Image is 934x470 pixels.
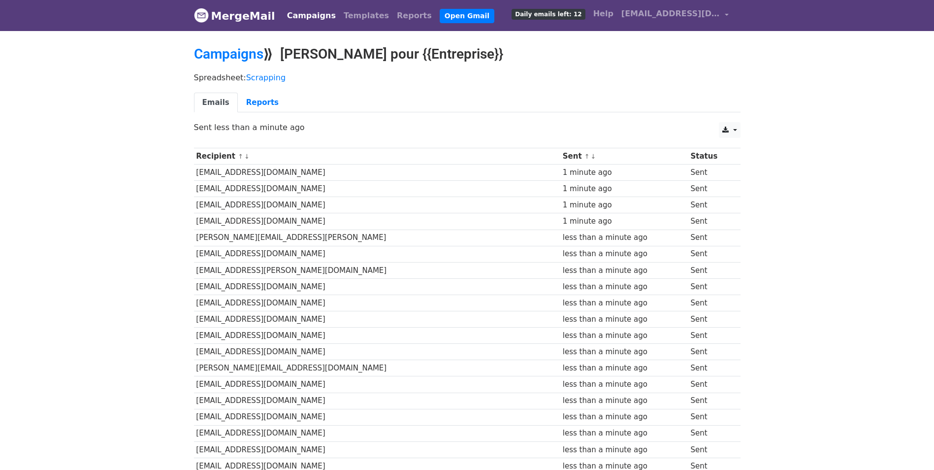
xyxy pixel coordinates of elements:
p: Sent less than a minute ago [194,122,741,133]
a: ↓ [591,153,596,160]
div: less than a minute ago [563,232,686,243]
a: Reports [393,6,436,26]
td: [EMAIL_ADDRESS][DOMAIN_NAME] [194,213,560,230]
div: less than a minute ago [563,265,686,276]
td: Sent [688,328,734,344]
th: Status [688,148,734,165]
td: Sent [688,376,734,393]
td: [EMAIL_ADDRESS][DOMAIN_NAME] [194,278,560,295]
td: Sent [688,262,734,278]
td: [EMAIL_ADDRESS][DOMAIN_NAME] [194,165,560,181]
p: Spreadsheet: [194,72,741,83]
td: Sent [688,409,734,425]
td: [EMAIL_ADDRESS][DOMAIN_NAME] [194,376,560,393]
a: Campaigns [283,6,340,26]
td: Sent [688,230,734,246]
td: Sent [688,213,734,230]
td: [PERSON_NAME][EMAIL_ADDRESS][DOMAIN_NAME] [194,360,560,376]
td: Sent [688,278,734,295]
a: Daily emails left: 12 [508,4,589,24]
th: Sent [560,148,688,165]
td: [EMAIL_ADDRESS][PERSON_NAME][DOMAIN_NAME] [194,262,560,278]
td: Sent [688,441,734,458]
td: [PERSON_NAME][EMAIL_ADDRESS][PERSON_NAME] [194,230,560,246]
a: Campaigns [194,46,263,62]
td: Sent [688,393,734,409]
td: Sent [688,165,734,181]
a: ↑ [584,153,590,160]
a: ↓ [244,153,250,160]
td: [EMAIL_ADDRESS][DOMAIN_NAME] [194,181,560,197]
td: Sent [688,344,734,360]
a: [EMAIL_ADDRESS][DOMAIN_NAME] [617,4,733,27]
td: Sent [688,295,734,311]
div: less than a minute ago [563,314,686,325]
div: less than a minute ago [563,281,686,293]
div: less than a minute ago [563,444,686,456]
td: Sent [688,311,734,328]
th: Recipient [194,148,560,165]
a: Help [589,4,617,24]
td: [EMAIL_ADDRESS][DOMAIN_NAME] [194,328,560,344]
a: ↑ [238,153,243,160]
span: [EMAIL_ADDRESS][DOMAIN_NAME] [621,8,720,20]
td: Sent [688,197,734,213]
img: MergeMail logo [194,8,209,23]
a: MergeMail [194,5,275,26]
div: less than a minute ago [563,330,686,341]
td: [EMAIL_ADDRESS][DOMAIN_NAME] [194,197,560,213]
div: less than a minute ago [563,379,686,390]
a: Templates [340,6,393,26]
td: [EMAIL_ADDRESS][DOMAIN_NAME] [194,246,560,262]
div: 1 minute ago [563,200,686,211]
div: less than a minute ago [563,346,686,358]
div: less than a minute ago [563,428,686,439]
td: [EMAIL_ADDRESS][DOMAIN_NAME] [194,344,560,360]
td: [EMAIL_ADDRESS][DOMAIN_NAME] [194,295,560,311]
div: 1 minute ago [563,216,686,227]
div: less than a minute ago [563,395,686,406]
td: Sent [688,360,734,376]
a: Reports [238,93,287,113]
div: less than a minute ago [563,298,686,309]
a: Emails [194,93,238,113]
td: [EMAIL_ADDRESS][DOMAIN_NAME] [194,425,560,441]
td: [EMAIL_ADDRESS][DOMAIN_NAME] [194,441,560,458]
div: less than a minute ago [563,248,686,260]
td: Sent [688,181,734,197]
td: [EMAIL_ADDRESS][DOMAIN_NAME] [194,311,560,328]
div: 1 minute ago [563,167,686,178]
td: Sent [688,246,734,262]
div: less than a minute ago [563,411,686,423]
td: [EMAIL_ADDRESS][DOMAIN_NAME] [194,393,560,409]
a: Scrapping [246,73,286,82]
div: less than a minute ago [563,363,686,374]
a: Open Gmail [440,9,494,23]
td: [EMAIL_ADDRESS][DOMAIN_NAME] [194,409,560,425]
span: Daily emails left: 12 [512,9,585,20]
div: 1 minute ago [563,183,686,195]
td: Sent [688,425,734,441]
h2: ⟫ [PERSON_NAME] pour {{Entreprise}} [194,46,741,63]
